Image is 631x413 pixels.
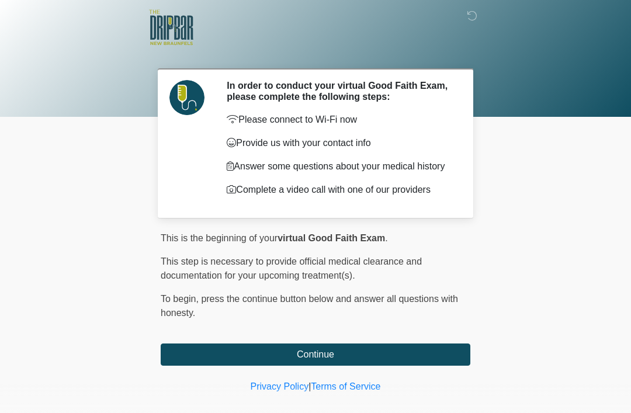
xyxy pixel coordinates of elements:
p: Complete a video call with one of our providers [227,183,453,197]
span: This is the beginning of your [161,233,278,243]
a: | [308,381,311,391]
span: This step is necessary to provide official medical clearance and documentation for your upcoming ... [161,256,422,280]
p: Provide us with your contact info [227,136,453,150]
p: Answer some questions about your medical history [227,159,453,173]
h2: In order to conduct your virtual Good Faith Exam, please complete the following steps: [227,80,453,102]
button: Continue [161,343,470,366]
a: Privacy Policy [251,381,309,391]
span: press the continue button below and answer all questions with honesty. [161,294,458,318]
span: . [385,233,387,243]
img: The DRIPBaR - New Braunfels Logo [149,9,193,47]
span: To begin, [161,294,201,304]
img: Agent Avatar [169,80,204,115]
a: Terms of Service [311,381,380,391]
p: Please connect to Wi-Fi now [227,113,453,127]
strong: virtual Good Faith Exam [278,233,385,243]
